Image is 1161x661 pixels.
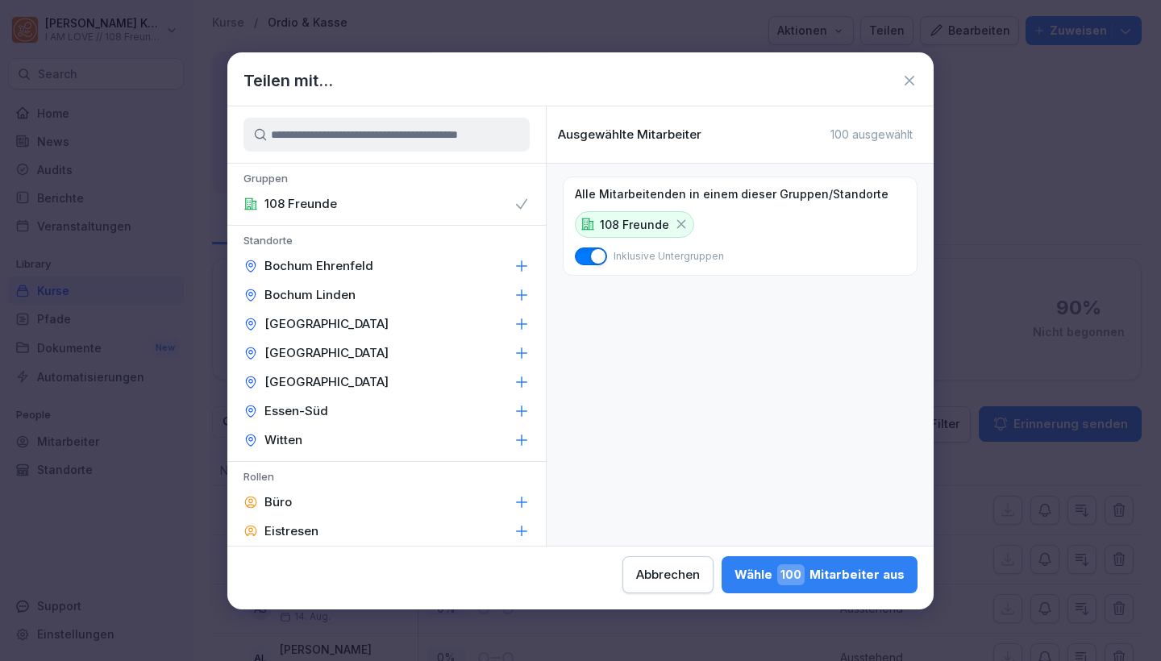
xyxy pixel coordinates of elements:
p: Eistresen [264,523,318,539]
h1: Teilen mit... [243,69,333,93]
button: Wähle100Mitarbeiter aus [722,556,918,593]
p: Essen-Süd [264,403,328,419]
div: Wähle Mitarbeiter aus [734,564,905,585]
p: [GEOGRAPHIC_DATA] [264,316,389,332]
p: 108 Freunde [264,196,337,212]
div: Abbrechen [636,566,700,584]
p: Büro [264,494,292,510]
p: Alle Mitarbeitenden in einem dieser Gruppen/Standorte [575,187,888,202]
p: Ausgewählte Mitarbeiter [558,127,701,142]
p: 100 ausgewählt [830,127,913,142]
p: 108 Freunde [600,216,669,233]
button: Abbrechen [622,556,714,593]
p: Inklusive Untergruppen [614,249,724,264]
p: Standorte [227,234,546,252]
p: Witten [264,432,302,448]
p: [GEOGRAPHIC_DATA] [264,345,389,361]
p: [GEOGRAPHIC_DATA] [264,374,389,390]
p: Bochum Linden [264,287,356,303]
p: Rollen [227,470,546,488]
p: Bochum Ehrenfeld [264,258,373,274]
p: Gruppen [227,172,546,189]
span: 100 [777,564,805,585]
